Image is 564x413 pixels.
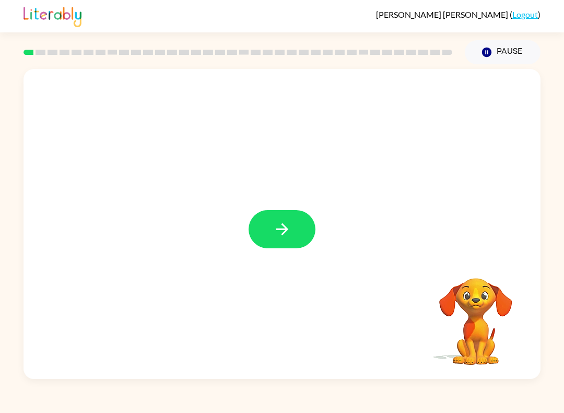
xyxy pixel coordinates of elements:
button: Pause [465,40,540,64]
div: ( ) [376,9,540,19]
a: Logout [512,9,538,19]
span: [PERSON_NAME] [PERSON_NAME] [376,9,510,19]
img: Literably [23,4,81,27]
video: Your browser must support playing .mp4 files to use Literably. Please try using another browser. [424,262,528,366]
